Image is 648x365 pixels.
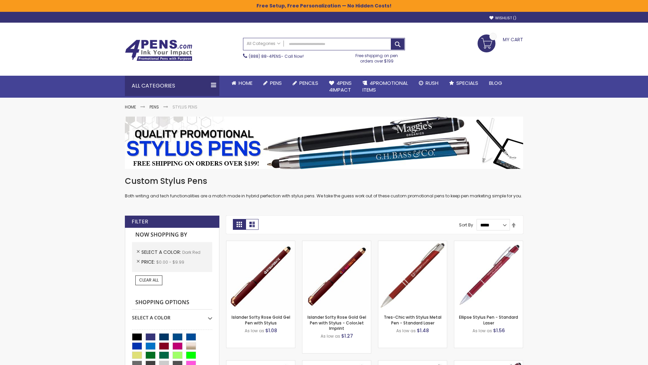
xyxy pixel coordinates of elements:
[454,241,523,246] a: Ellipse Stylus Pen - Standard Laser-Dark Red
[444,76,484,91] a: Specials
[302,241,371,246] a: Islander Softy Rose Gold Gel Pen with Stylus - ColorJet Imprint-Dark Red
[135,275,162,285] a: Clear All
[132,310,212,321] div: Select A Color
[384,314,441,325] a: Tres-Chic with Stylus Metal Pen - Standard Laser
[182,249,200,255] span: Dark Red
[454,241,523,310] img: Ellipse Stylus Pen - Standard Laser-Dark Red
[426,79,438,87] span: Rush
[132,228,212,242] strong: Now Shopping by
[265,327,277,334] span: $1.08
[247,41,280,46] span: All Categories
[307,314,366,331] a: Islander Softy Rose Gold Gel Pen with Stylus - ColorJet Imprint
[413,76,444,91] a: Rush
[484,76,508,91] a: Blog
[287,76,324,91] a: Pencils
[378,241,447,310] img: Tres-Chic with Stylus Metal Pen - Standard Laser-Dark Red
[417,327,429,334] span: $1.48
[341,333,353,339] span: $1.27
[141,259,156,265] span: Price
[150,104,159,110] a: Pens
[459,222,473,228] label: Sort By
[125,176,523,199] div: Both writing and tech functionalities are a match made in hybrid perfection with stylus pens. We ...
[302,241,371,310] img: Islander Softy Rose Gold Gel Pen with Stylus - ColorJet Imprint-Dark Red
[299,79,318,87] span: Pencils
[172,104,197,110] strong: Stylus Pens
[378,241,447,246] a: Tres-Chic with Stylus Metal Pen - Standard Laser-Dark Red
[329,79,352,93] span: 4Pens 4impact
[132,218,148,225] strong: Filter
[349,50,405,64] div: Free shipping on pen orders over $199
[132,295,212,310] strong: Shopping Options
[493,327,505,334] span: $1.56
[324,76,357,98] a: 4Pens4impact
[226,241,295,246] a: Islander Softy Rose Gold Gel Pen with Stylus-Dark Red
[125,40,192,61] img: 4Pens Custom Pens and Promotional Products
[258,76,287,91] a: Pens
[489,79,502,87] span: Blog
[245,328,264,334] span: As low as
[270,79,282,87] span: Pens
[239,79,252,87] span: Home
[249,53,304,59] span: - Call Now!
[125,104,136,110] a: Home
[125,76,219,96] div: All Categories
[321,333,340,339] span: As low as
[233,219,246,230] strong: Grid
[226,76,258,91] a: Home
[243,38,284,49] a: All Categories
[249,53,281,59] a: (888) 88-4PENS
[489,16,516,21] a: Wishlist
[156,259,184,265] span: $0.00 - $9.99
[139,277,159,283] span: Clear All
[357,76,413,98] a: 4PROMOTIONALITEMS
[226,241,295,310] img: Islander Softy Rose Gold Gel Pen with Stylus-Dark Red
[456,79,478,87] span: Specials
[362,79,408,93] span: 4PROMOTIONAL ITEMS
[125,117,523,169] img: Stylus Pens
[473,328,492,334] span: As low as
[232,314,290,325] a: Islander Softy Rose Gold Gel Pen with Stylus
[125,176,523,187] h1: Custom Stylus Pens
[459,314,518,325] a: Ellipse Stylus Pen - Standard Laser
[396,328,416,334] span: As low as
[141,249,182,255] span: Select A Color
